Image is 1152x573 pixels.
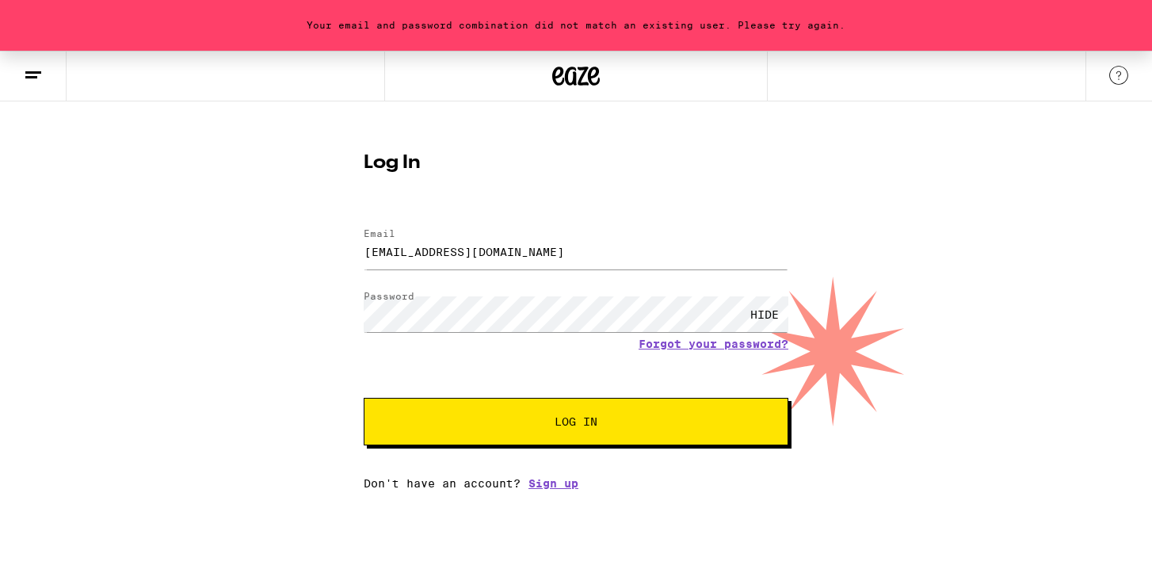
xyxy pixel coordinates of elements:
[741,296,788,332] div: HIDE
[364,234,788,269] input: Email
[364,477,788,490] div: Don't have an account?
[555,416,597,427] span: Log In
[639,338,788,350] a: Forgot your password?
[364,291,414,301] label: Password
[364,228,395,239] label: Email
[364,398,788,445] button: Log In
[10,11,114,24] span: Hi. Need any help?
[364,154,788,173] h1: Log In
[528,477,578,490] a: Sign up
